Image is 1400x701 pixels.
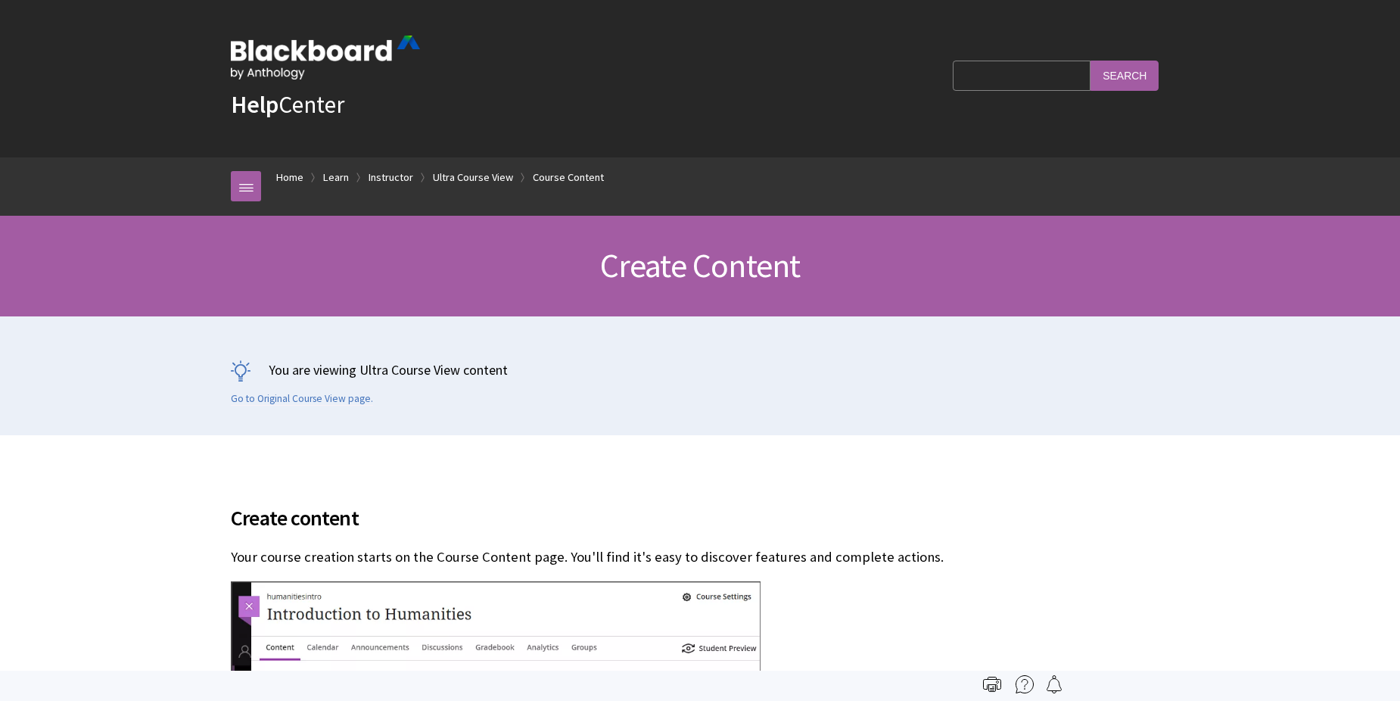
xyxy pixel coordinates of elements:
[276,168,303,187] a: Home
[1090,61,1159,90] input: Search
[231,360,1169,379] p: You are viewing Ultra Course View content
[231,484,1169,534] h2: Create content
[983,675,1001,693] img: Print
[600,245,801,286] span: Create Content
[369,168,413,187] a: Instructor
[231,392,373,406] a: Go to Original Course View page.
[231,89,344,120] a: HelpCenter
[231,36,420,79] img: Blackboard by Anthology
[1016,675,1034,693] img: More help
[231,547,1169,567] p: Your course creation starts on the Course Content page. You'll find it's easy to discover feature...
[323,168,349,187] a: Learn
[533,168,604,187] a: Course Content
[231,89,278,120] strong: Help
[433,168,513,187] a: Ultra Course View
[1045,675,1063,693] img: Follow this page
